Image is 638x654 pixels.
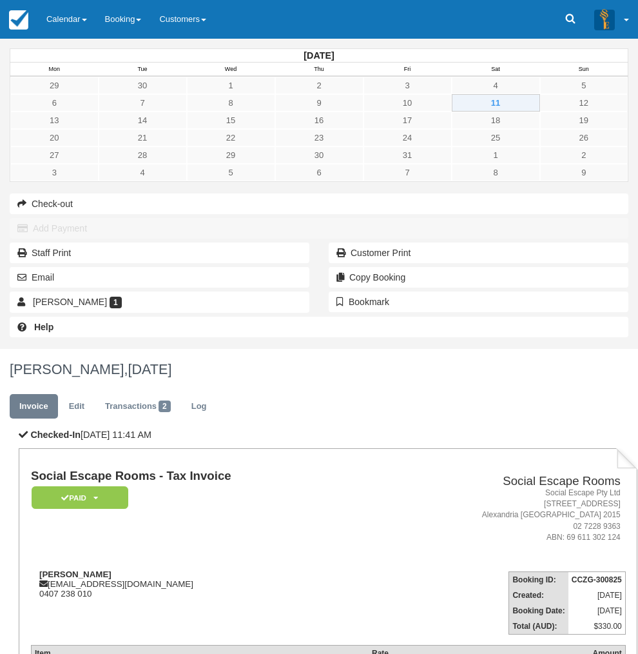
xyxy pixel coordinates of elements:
button: Copy Booking [329,267,628,288]
button: Check-out [10,193,628,214]
a: 19 [540,112,628,129]
th: Tue [99,63,187,77]
a: Edit [59,394,94,419]
a: Customer Print [329,243,628,263]
a: Staff Print [10,243,309,263]
button: Add Payment [10,218,628,239]
span: 1 [110,297,122,308]
span: [PERSON_NAME] [33,297,107,307]
a: 4 [99,164,187,181]
a: 6 [275,164,363,181]
th: Booking ID: [509,571,568,588]
a: 16 [275,112,363,129]
span: 2 [159,401,171,412]
a: 7 [363,164,452,181]
a: 4 [452,77,540,94]
a: 6 [10,94,99,112]
th: Mon [10,63,99,77]
a: 27 [10,146,99,164]
a: Paid [31,486,124,510]
a: 8 [452,164,540,181]
a: 28 [99,146,187,164]
a: 3 [363,77,452,94]
td: [DATE] [568,588,626,603]
em: Paid [32,486,128,509]
a: 5 [187,164,275,181]
strong: CCZG-300825 [572,575,622,584]
a: 8 [187,94,275,112]
a: 2 [275,77,363,94]
a: 9 [540,164,628,181]
h1: Social Escape Rooms - Tax Invoice [31,470,372,483]
a: 14 [99,112,187,129]
strong: [PERSON_NAME] [39,570,111,579]
th: Created: [509,588,568,603]
b: Checked-In [30,430,81,440]
a: 30 [99,77,187,94]
th: Total (AUD): [509,619,568,635]
a: 26 [540,129,628,146]
a: Invoice [10,394,58,419]
button: Email [10,267,309,288]
a: 3 [10,164,99,181]
a: 17 [363,112,452,129]
a: 15 [187,112,275,129]
a: 1 [452,146,540,164]
a: 11 [452,94,540,112]
a: 25 [452,129,540,146]
a: 12 [540,94,628,112]
button: Bookmark [329,292,628,312]
a: Log [182,394,217,419]
th: Sat [452,63,540,77]
a: 30 [275,146,363,164]
th: Thu [275,63,363,77]
td: [DATE] [568,603,626,619]
a: 31 [363,146,452,164]
a: [PERSON_NAME] 1 [10,292,309,312]
a: 23 [275,129,363,146]
b: Help [34,322,53,332]
a: 21 [99,129,187,146]
a: 24 [363,129,452,146]
a: Help [10,317,628,337]
a: 9 [275,94,363,112]
a: 29 [187,146,275,164]
a: 1 [187,77,275,94]
th: Sun [540,63,628,77]
td: $330.00 [568,619,626,635]
a: Transactions2 [95,394,180,419]
a: 29 [10,77,99,94]
span: [DATE] [128,361,171,377]
a: 13 [10,112,99,129]
address: Social Escape Pty Ltd [STREET_ADDRESS] Alexandria [GEOGRAPHIC_DATA] 2015 02 7228 9363 ABN: 69 611... [377,488,621,543]
p: [DATE] 11:41 AM [19,428,637,442]
h2: Social Escape Rooms [377,475,621,488]
img: A3 [594,9,615,30]
div: [EMAIL_ADDRESS][DOMAIN_NAME] 0407 238 010 [31,570,372,599]
a: 22 [187,129,275,146]
th: Fri [363,63,452,77]
a: 2 [540,146,628,164]
th: Booking Date: [509,603,568,619]
img: checkfront-main-nav-mini-logo.png [9,10,28,30]
h1: [PERSON_NAME], [10,362,628,377]
th: Wed [187,63,275,77]
strong: [DATE] [304,50,334,61]
a: 18 [452,112,540,129]
a: 10 [363,94,452,112]
a: 5 [540,77,628,94]
a: 7 [99,94,187,112]
a: 20 [10,129,99,146]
